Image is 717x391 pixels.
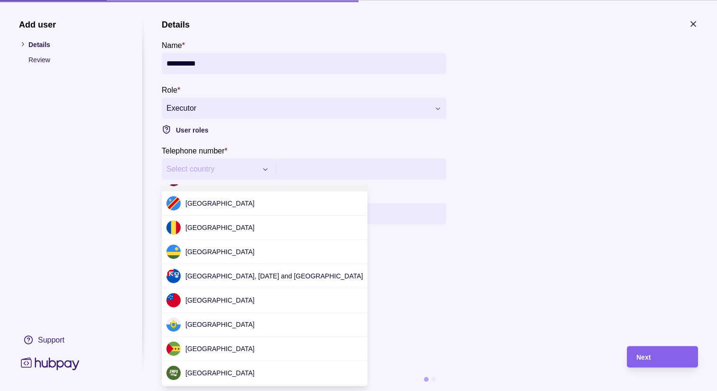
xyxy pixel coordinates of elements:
[185,296,255,304] span: [GEOGRAPHIC_DATA]
[166,317,181,332] img: sm
[166,269,181,283] img: sh
[166,293,181,307] img: ws
[166,342,181,356] img: st
[185,321,255,328] span: [GEOGRAPHIC_DATA]
[166,366,181,380] img: sa
[185,200,255,207] span: [GEOGRAPHIC_DATA]
[185,224,255,231] span: [GEOGRAPHIC_DATA]
[166,196,181,210] img: cd
[185,272,363,280] span: [GEOGRAPHIC_DATA], [DATE] and [GEOGRAPHIC_DATA]
[166,220,181,235] img: ro
[185,248,255,256] span: [GEOGRAPHIC_DATA]
[185,345,255,353] span: [GEOGRAPHIC_DATA]
[185,369,255,377] span: [GEOGRAPHIC_DATA]
[166,245,181,259] img: rw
